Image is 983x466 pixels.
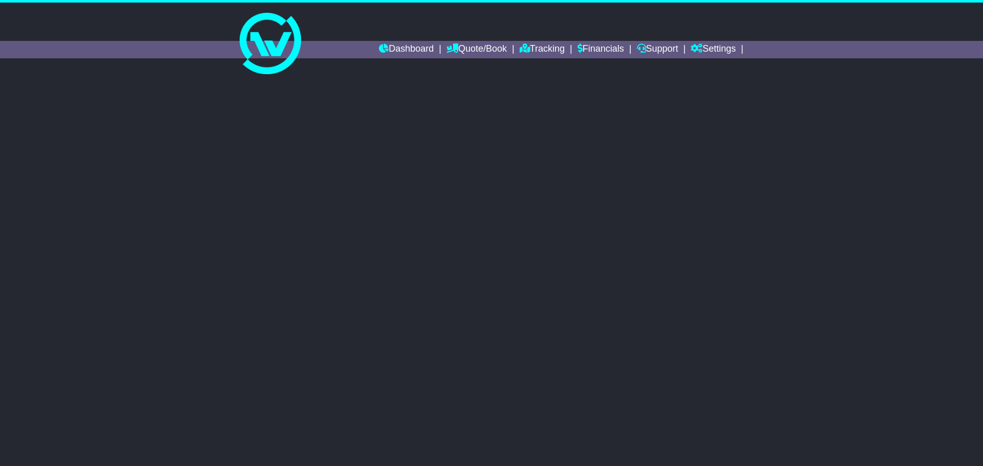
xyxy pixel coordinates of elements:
[379,41,434,58] a: Dashboard
[637,41,678,58] a: Support
[578,41,624,58] a: Financials
[446,41,507,58] a: Quote/Book
[691,41,736,58] a: Settings
[520,41,565,58] a: Tracking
